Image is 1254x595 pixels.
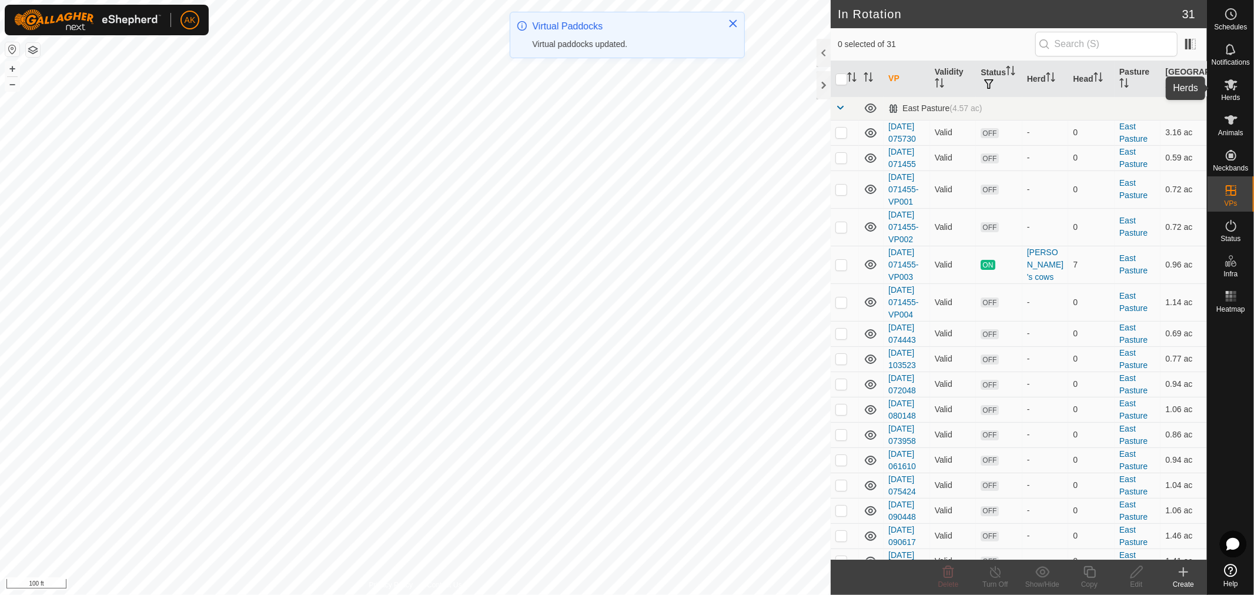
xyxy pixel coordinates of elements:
[930,171,977,208] td: Valid
[1068,422,1115,447] td: 0
[1161,283,1207,321] td: 1.14 ac
[981,532,998,541] span: OFF
[1068,372,1115,397] td: 0
[888,323,916,345] a: [DATE] 074443
[981,380,998,390] span: OFF
[1161,549,1207,574] td: 1.41 ac
[1119,323,1148,345] a: East Pasture
[1066,579,1113,590] div: Copy
[1068,171,1115,208] td: 0
[1068,397,1115,422] td: 0
[1119,178,1148,200] a: East Pasture
[5,62,19,76] button: +
[1006,68,1015,77] p-sorticon: Activate to sort
[1068,283,1115,321] td: 0
[981,329,998,339] span: OFF
[1161,498,1207,523] td: 1.06 ac
[1068,145,1115,171] td: 0
[1027,403,1064,416] div: -
[1094,74,1103,83] p-sorticon: Activate to sort
[1119,550,1148,572] a: East Pasture
[888,147,916,169] a: [DATE] 071455
[427,580,462,590] a: Contact Us
[888,449,916,471] a: [DATE] 061610
[1161,145,1207,171] td: 0.59 ac
[1027,530,1064,542] div: -
[930,246,977,283] td: Valid
[1027,479,1064,492] div: -
[1068,447,1115,473] td: 0
[14,9,161,31] img: Gallagher Logo
[533,38,716,51] div: Virtual paddocks updated.
[1161,473,1207,498] td: 1.04 ac
[838,38,1035,51] span: 0 selected of 31
[1223,580,1238,587] span: Help
[930,372,977,397] td: Valid
[1119,449,1148,471] a: East Pasture
[1027,221,1064,233] div: -
[1224,200,1237,207] span: VPs
[1223,270,1238,278] span: Infra
[1161,246,1207,283] td: 0.96 ac
[1218,129,1243,136] span: Animals
[981,456,998,466] span: OFF
[930,321,977,346] td: Valid
[888,500,916,522] a: [DATE] 090448
[1027,152,1064,164] div: -
[369,580,413,590] a: Privacy Policy
[930,422,977,447] td: Valid
[1113,579,1160,590] div: Edit
[1019,579,1066,590] div: Show/Hide
[1046,74,1055,83] p-sorticon: Activate to sort
[533,19,716,34] div: Virtual Paddocks
[1119,147,1148,169] a: East Pasture
[888,248,918,282] a: [DATE] 071455-VP003
[1115,61,1161,97] th: Pasture
[1068,523,1115,549] td: 0
[1027,327,1064,340] div: -
[847,74,857,83] p-sorticon: Activate to sort
[1119,424,1148,446] a: East Pasture
[888,285,918,319] a: [DATE] 071455-VP004
[930,283,977,321] td: Valid
[1160,579,1207,590] div: Create
[981,128,998,138] span: OFF
[1161,208,1207,246] td: 0.72 ac
[1161,346,1207,372] td: 0.77 ac
[1182,5,1195,23] span: 31
[1022,61,1069,97] th: Herd
[930,447,977,473] td: Valid
[1213,165,1248,172] span: Neckbands
[1119,253,1148,275] a: East Pasture
[1027,353,1064,365] div: -
[1119,399,1148,420] a: East Pasture
[930,523,977,549] td: Valid
[1027,296,1064,309] div: -
[976,61,1022,97] th: Status
[1221,94,1240,101] span: Herds
[949,103,982,113] span: (4.57 ac)
[981,430,998,440] span: OFF
[1119,80,1129,89] p-sorticon: Activate to sort
[26,43,40,57] button: Map Layers
[935,80,944,89] p-sorticon: Activate to sort
[930,61,977,97] th: Validity
[1068,346,1115,372] td: 0
[1027,126,1064,139] div: -
[1068,208,1115,246] td: 0
[1027,429,1064,441] div: -
[1161,397,1207,422] td: 1.06 ac
[1119,122,1148,143] a: East Pasture
[1161,171,1207,208] td: 0.72 ac
[1068,498,1115,523] td: 0
[981,153,998,163] span: OFF
[888,122,916,143] a: [DATE] 075730
[930,208,977,246] td: Valid
[888,525,916,547] a: [DATE] 090617
[1220,235,1240,242] span: Status
[1161,372,1207,397] td: 0.94 ac
[1119,291,1148,313] a: East Pasture
[888,348,916,370] a: [DATE] 103523
[864,74,873,83] p-sorticon: Activate to sort
[1068,61,1115,97] th: Head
